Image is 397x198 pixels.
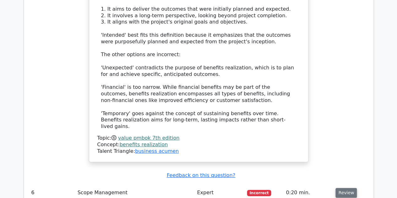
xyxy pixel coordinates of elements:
div: Concept: [97,142,300,148]
a: value pmbok 7th edition [118,135,180,141]
a: business acumen [135,148,179,154]
a: Feedback on this question? [167,172,235,178]
a: benefits realization [120,142,168,147]
button: Review [335,188,357,198]
span: Incorrect [247,190,271,196]
div: Topic: [97,135,300,142]
div: Talent Triangle: [97,135,300,154]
